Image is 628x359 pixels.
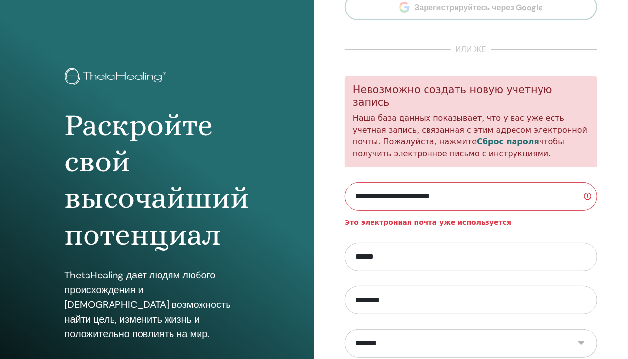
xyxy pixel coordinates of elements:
[345,219,511,226] strong: Это электронная почта уже используется
[477,137,539,146] a: Сброс пароля
[65,107,250,253] h1: Раскройте свой высочайший потенциал
[353,84,589,109] h5: Невозможно создать новую учетную запись
[451,44,491,55] span: или же
[345,76,597,167] div: Наша база данных показывает, что у вас уже есть учетная запись, связанная с этим адресом электрон...
[65,268,250,341] p: ThetaHealing дает людям любого происхождения и [DEMOGRAPHIC_DATA] возможность найти цель, изменит...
